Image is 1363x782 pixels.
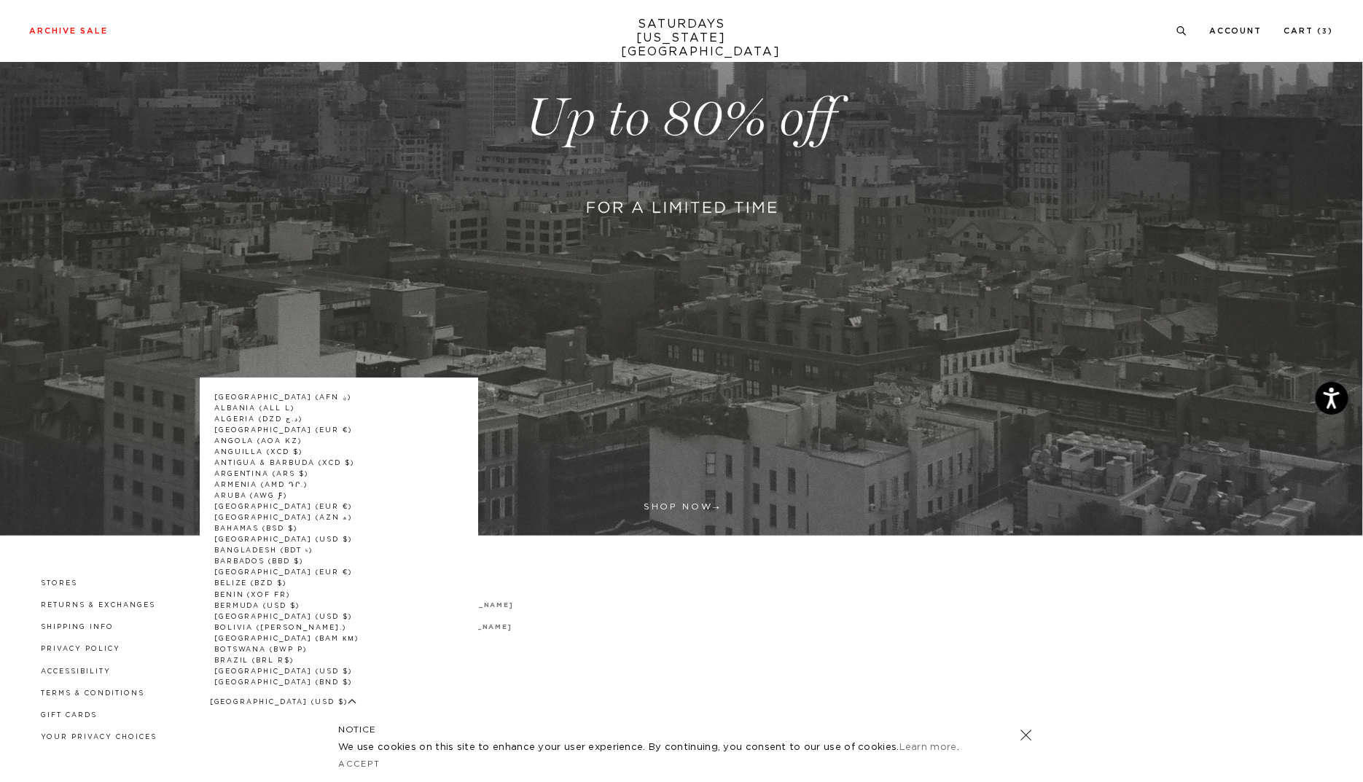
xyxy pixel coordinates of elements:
a: Cart (3) [1284,27,1334,35]
a: [GEOGRAPHIC_DATA] (BAM КМ) [214,636,359,642]
small: 3 [1323,28,1329,35]
a: [PERSON_NAME][EMAIL_ADDRESS][DOMAIN_NAME] [271,602,514,609]
a: Accept [338,760,380,768]
a: [PERSON_NAME][EMAIL_ADDRESS][DOMAIN_NAME] [270,624,512,630]
a: Bulgaria (BGN лв.) [214,690,312,697]
a: Anguilla (XCD $) [214,449,303,455]
h5: NOTICE [338,723,1025,736]
a: Bangladesh (BDT ৳) [214,547,313,554]
a: [GEOGRAPHIC_DATA] (EUR €) [214,504,353,510]
a: SATURDAYS[US_STATE][GEOGRAPHIC_DATA] [622,17,742,59]
a: Learn more [899,743,957,752]
a: Terms & Conditions [41,690,144,697]
a: Account [1209,27,1262,35]
a: Brazil (BRL R$) [214,657,294,664]
a: Your privacy choices [41,734,157,740]
a: Benin (XOF Fr) [214,592,291,598]
a: Botswana (BWP P) [214,646,308,653]
a: Accessibility [41,668,111,675]
a: Armenia (AMD դր.) [214,482,308,488]
a: [GEOGRAPHIC_DATA] (USD $) [214,536,353,543]
a: [GEOGRAPHIC_DATA] (USD $) [214,668,353,675]
a: [GEOGRAPHIC_DATA] (USD $) [214,614,353,620]
a: Algeria (DZD د.ج) [214,416,303,423]
a: Albania (ALL L) [214,405,295,412]
a: Argentina (ARS $) [214,471,309,477]
a: [GEOGRAPHIC_DATA] (AZN ₼) [214,515,353,521]
a: Shipping Info [41,624,114,630]
button: [GEOGRAPHIC_DATA] (USD $) [210,697,357,708]
p: We use cookies on this site to enhance your user experience. By continuing, you consent to our us... [338,740,973,755]
a: Gift Cards [41,712,97,719]
a: Belize (BZD $) [214,580,287,587]
a: Stores [41,580,77,587]
a: Bolivia ([PERSON_NAME].) [214,625,347,631]
a: [GEOGRAPHIC_DATA] (AFN ؋) [214,394,352,401]
a: Angola (AOA Kz) [214,438,302,445]
a: Bahamas (BSD $) [214,525,298,532]
a: Privacy Policy [41,646,120,652]
a: Antigua & Barbuda (XCD $) [214,460,355,466]
a: Barbados (BBD $) [214,558,304,565]
a: Returns & Exchanges [41,602,155,609]
a: Aruba (AWG ƒ) [214,493,288,499]
a: [GEOGRAPHIC_DATA] (BND $) [214,679,353,686]
a: Bermuda (USD $) [214,603,300,609]
a: [GEOGRAPHIC_DATA] (EUR €) [214,569,353,576]
a: [GEOGRAPHIC_DATA] (EUR €) [214,427,353,434]
a: Archive Sale [29,27,108,35]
